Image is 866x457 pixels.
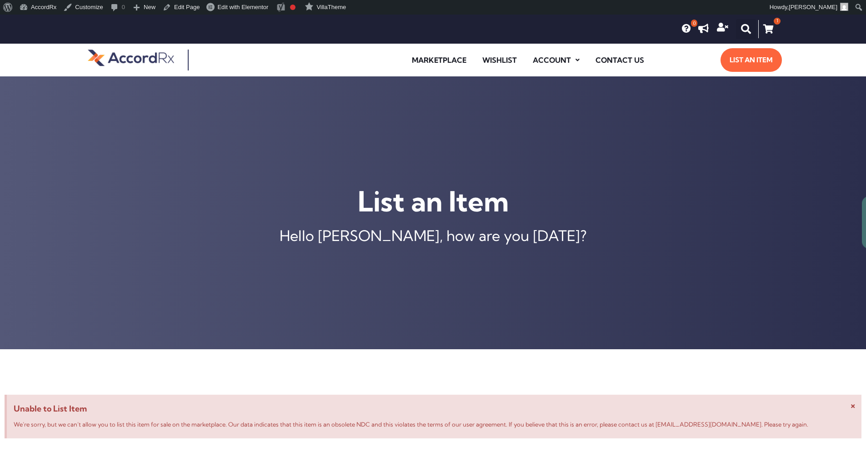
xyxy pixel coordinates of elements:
[851,399,856,411] span: ×
[290,5,295,10] div: Focus keyphrase not set
[589,50,651,70] a: Contact Us
[721,48,782,72] a: List an Item
[730,53,773,67] span: List an Item
[14,402,855,416] span: Unable to List Item
[5,228,861,243] div: Hello [PERSON_NAME], how are you [DATE]?
[758,20,778,38] a: 1
[217,4,268,10] span: Edit with Elementor
[774,18,781,25] div: 1
[476,50,524,70] a: Wishlist
[88,48,174,67] img: default-logo
[682,24,691,33] a: 0
[405,50,473,70] a: Marketplace
[789,4,837,10] span: [PERSON_NAME]
[526,50,586,70] a: Account
[5,183,861,219] h1: List an Item
[14,421,808,428] span: We’re sorry, but we can’t allow you to list this item for sale on the marketplace. Our data indic...
[691,20,697,27] span: 0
